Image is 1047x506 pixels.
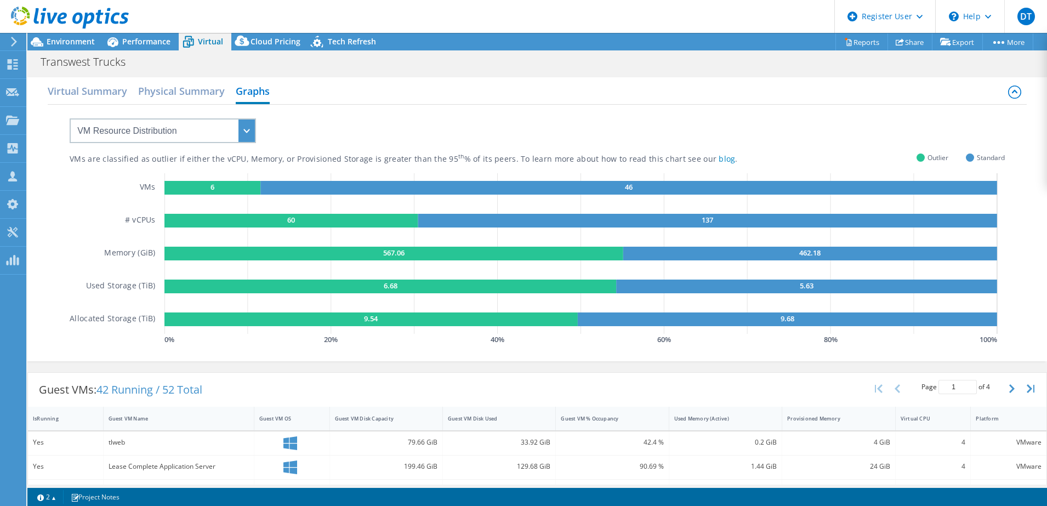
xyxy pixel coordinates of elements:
[383,281,397,291] text: 6.68
[109,415,236,422] div: Guest VM Name
[28,373,213,407] div: Guest VMs:
[561,415,650,422] div: Guest VM % Occupancy
[364,314,378,323] text: 9.54
[976,415,1028,422] div: Platform
[164,334,1005,345] svg: GaugeChartPercentageAxisTexta
[561,485,663,497] div: 54.17 %
[86,280,156,293] h5: Used Storage (TiB)
[901,460,966,473] div: 4
[70,154,793,164] div: VMs are classified as outlier if either the vCPU, Memory, or Provisioned Storage is greater than ...
[63,490,127,504] a: Project Notes
[887,33,932,50] a: Share
[932,33,983,50] a: Export
[324,334,338,344] text: 20 %
[448,415,537,422] div: Guest VM Disk Used
[491,334,504,344] text: 40 %
[674,460,777,473] div: 1.44 GiB
[901,415,953,422] div: Virtual CPU
[986,382,990,391] span: 4
[335,460,437,473] div: 199.46 GiB
[448,436,550,448] div: 33.92 GiB
[335,415,424,422] div: Guest VM Disk Capacity
[458,152,464,160] sup: th
[938,380,977,394] input: jump to page
[259,415,311,422] div: Guest VM OS
[383,248,405,258] text: 567.06
[33,415,85,422] div: IsRunning
[140,181,156,195] h5: VMs
[561,460,663,473] div: 90.69 %
[927,151,948,164] span: Outlier
[976,485,1042,497] div: VMware
[109,436,249,448] div: tlweb
[980,334,997,344] text: 100 %
[719,153,735,164] a: blog
[901,436,966,448] div: 4
[164,334,174,344] text: 0 %
[448,460,550,473] div: 129.68 GiB
[328,36,376,47] span: Tech Refresh
[949,12,959,21] svg: \n
[287,215,295,225] text: 60
[561,436,663,448] div: 42.4 %
[70,312,155,326] h5: Allocated Storage (TiB)
[625,182,633,192] text: 46
[30,490,64,504] a: 2
[702,215,713,225] text: 137
[138,80,225,102] h2: Physical Summary
[982,33,1033,50] a: More
[33,436,98,448] div: Yes
[198,36,223,47] span: Virtual
[33,485,98,497] div: No
[787,485,890,497] div: 4 GiB
[33,460,98,473] div: Yes
[109,485,249,497] div: leaseteamws
[674,415,764,422] div: Used Memory (Active)
[674,436,777,448] div: 0.2 GiB
[835,33,888,50] a: Reports
[823,334,837,344] text: 80 %
[901,485,966,497] div: 2
[977,151,1005,164] span: Standard
[448,485,550,497] div: 51.98 GiB
[122,36,170,47] span: Performance
[47,36,95,47] span: Environment
[251,36,300,47] span: Cloud Pricing
[335,485,437,497] div: 99.44 GiB
[109,460,249,473] div: Lease Complete Application Server
[96,382,202,397] span: 42 Running / 52 Total
[976,436,1042,448] div: VMware
[36,56,143,68] h1: Transwest Trucks
[104,247,155,260] h5: Memory (GiB)
[125,214,156,228] h5: # vCPUs
[48,80,127,102] h2: Virtual Summary
[236,80,270,104] h2: Graphs
[800,281,813,291] text: 5.63
[976,460,1042,473] div: VMware
[674,485,777,497] div: 0 GiB
[210,182,214,192] text: 6
[787,460,890,473] div: 24 GiB
[657,334,671,344] text: 60 %
[1017,8,1035,25] span: DT
[799,248,821,258] text: 462.18
[781,314,794,323] text: 9.68
[787,415,877,422] div: Provisioned Memory
[921,380,990,394] span: Page of
[335,436,437,448] div: 79.66 GiB
[787,436,890,448] div: 4 GiB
